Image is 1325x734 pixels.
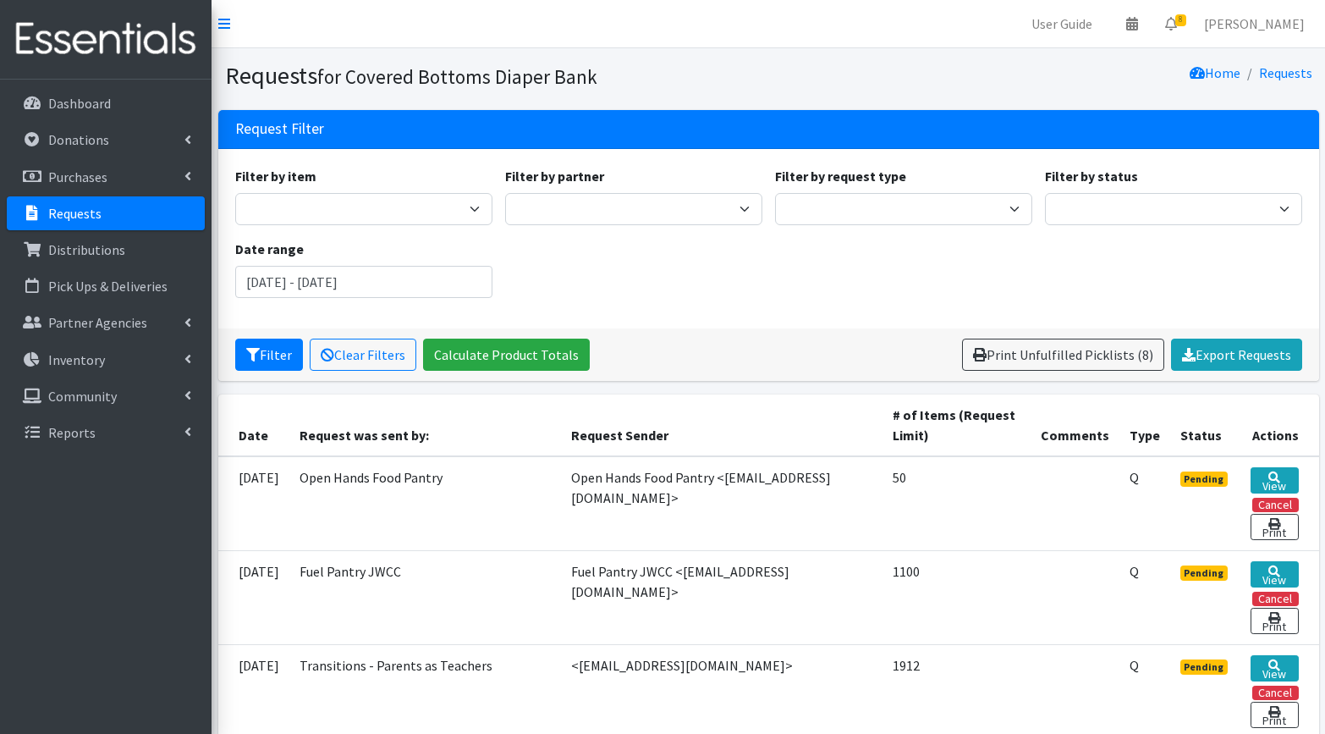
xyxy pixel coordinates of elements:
[1180,659,1229,675] span: Pending
[7,306,205,339] a: Partner Agencies
[561,395,882,456] th: Request Sender
[1190,7,1318,41] a: [PERSON_NAME]
[218,456,289,551] td: [DATE]
[1119,395,1170,456] th: Type
[1252,592,1299,606] button: Cancel
[1259,64,1312,81] a: Requests
[7,269,205,303] a: Pick Ups & Deliveries
[317,64,597,89] small: for Covered Bottoms Diaper Bank
[235,239,304,259] label: Date range
[1190,64,1240,81] a: Home
[7,416,205,450] a: Reports
[48,241,125,258] p: Distributions
[48,131,109,148] p: Donations
[7,123,205,157] a: Donations
[289,550,562,644] td: Fuel Pantry JWCC
[1251,514,1298,540] a: Print
[1130,657,1139,674] abbr: Quantity
[48,95,111,112] p: Dashboard
[1252,498,1299,512] button: Cancel
[561,456,882,551] td: Open Hands Food Pantry <[EMAIL_ADDRESS][DOMAIN_NAME]>
[423,339,590,371] a: Calculate Product Totals
[1240,395,1318,456] th: Actions
[1251,608,1298,634] a: Print
[48,351,105,368] p: Inventory
[289,395,562,456] th: Request was sent by:
[48,314,147,331] p: Partner Agencies
[218,550,289,644] td: [DATE]
[225,61,762,91] h1: Requests
[1251,655,1298,682] a: View
[1031,395,1119,456] th: Comments
[48,278,168,295] p: Pick Ups & Deliveries
[505,166,604,186] label: Filter by partner
[1045,166,1138,186] label: Filter by status
[882,456,1031,551] td: 50
[561,550,882,644] td: Fuel Pantry JWCC <[EMAIL_ADDRESS][DOMAIN_NAME]>
[1251,467,1298,494] a: View
[7,343,205,377] a: Inventory
[310,339,416,371] a: Clear Filters
[48,388,117,405] p: Community
[7,86,205,120] a: Dashboard
[235,339,303,371] button: Filter
[1175,14,1186,26] span: 8
[1130,563,1139,580] abbr: Quantity
[1130,469,1139,486] abbr: Quantity
[1251,561,1298,588] a: View
[882,395,1031,456] th: # of Items (Request Limit)
[235,166,316,186] label: Filter by item
[289,456,562,551] td: Open Hands Food Pantry
[1171,339,1302,371] a: Export Requests
[48,168,107,185] p: Purchases
[48,424,96,441] p: Reports
[1018,7,1106,41] a: User Guide
[1180,566,1229,581] span: Pending
[48,205,102,222] p: Requests
[235,120,324,138] h3: Request Filter
[7,379,205,413] a: Community
[775,166,906,186] label: Filter by request type
[1252,686,1299,700] button: Cancel
[7,233,205,267] a: Distributions
[1170,395,1241,456] th: Status
[7,11,205,68] img: HumanEssentials
[882,550,1031,644] td: 1100
[7,160,205,194] a: Purchases
[1180,472,1229,487] span: Pending
[1152,7,1190,41] a: 8
[218,395,289,456] th: Date
[7,196,205,230] a: Requests
[1251,702,1298,728] a: Print
[962,339,1164,371] a: Print Unfulfilled Picklists (8)
[235,266,492,298] input: January 1, 2011 - December 31, 2011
